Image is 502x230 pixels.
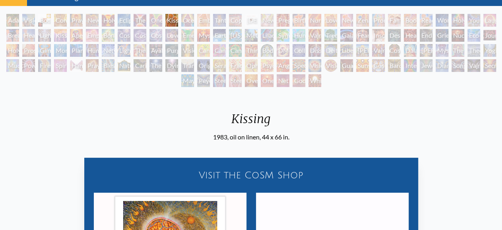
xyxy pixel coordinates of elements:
div: Hands that See [70,59,83,72]
div: Contemplation [54,14,67,27]
div: Mystic Eye [436,44,448,57]
div: Metamorphosis [245,29,258,42]
div: Vision Crystal Tondo [324,59,337,72]
div: Monochord [54,44,67,57]
div: Eco-Atlas [467,29,480,42]
div: Caring [134,59,146,72]
div: Kissing [165,14,178,27]
div: Prostration [22,44,35,57]
div: White Light [308,74,321,87]
div: Despair [388,29,401,42]
div: Cosmic Artist [134,29,146,42]
div: Vajra Being [467,59,480,72]
div: Holy Fire [6,44,19,57]
div: Zena Lotus [356,14,369,27]
div: Body, Mind, Spirit [38,14,51,27]
div: Mayan Being [181,74,194,87]
div: New Family [340,14,353,27]
div: Kissing [213,112,289,132]
div: Power to the Peaceful [22,59,35,72]
div: Liberation Through Seeing [340,44,353,57]
div: Vision Tree [181,44,194,57]
div: Nursing [308,14,321,27]
div: Godself [293,74,305,87]
div: Breathing [6,29,19,42]
div: DMT - The Spirit Molecule [277,44,289,57]
div: Yogi & the Möbius Sphere [483,44,496,57]
div: Ayahuasca Visitation [149,44,162,57]
div: Young & Old [467,14,480,27]
div: Human Geometry [86,44,99,57]
div: One Taste [149,14,162,27]
div: Theologue [467,44,480,57]
div: Love is a Cosmic Force [165,29,178,42]
div: Laughing Man [483,14,496,27]
div: Firewalking [38,59,51,72]
div: Birth [293,14,305,27]
div: Bond [102,29,114,42]
div: Collective Vision [293,44,305,57]
div: Blessing Hand [102,59,114,72]
div: Cosmic Creativity [118,29,130,42]
div: The Seer [452,44,464,57]
div: Psychomicrograph of a Fractal Paisley Cherub Feather Tip [261,59,273,72]
div: Dalai Lama [404,44,417,57]
div: Cosmic Lovers [149,29,162,42]
div: Eclipse [118,14,130,27]
div: Steeplehead 2 [229,74,242,87]
div: Mudra [6,59,19,72]
div: Net of Being [277,74,289,87]
div: Deities & Demons Drinking from the Milky Pool [324,44,337,57]
div: Networks [102,44,114,57]
div: Holy Grail [102,14,114,27]
div: Copulating [229,14,242,27]
div: Secret Writing Being [483,59,496,72]
div: Lightworker [118,44,130,57]
a: Visit the CoSM Shop [89,162,413,188]
div: Earth Energies [213,29,226,42]
div: Lightweaver [38,29,51,42]
div: Ocean of Love Bliss [181,14,194,27]
div: Original Face [197,59,210,72]
div: [US_STATE] Song [229,29,242,42]
div: Nature of Mind [118,59,130,72]
div: Diamond Being [436,59,448,72]
div: Nuclear Crucifixion [452,29,464,42]
div: Cosmic Elf [372,59,385,72]
div: Cannabis Mudra [197,44,210,57]
div: The Shulgins and their Alchemical Angels [134,44,146,57]
div: Grieving [436,29,448,42]
div: Cosmic [DEMOGRAPHIC_DATA] [388,44,401,57]
div: Wonder [436,14,448,27]
div: Tantra [213,14,226,27]
div: Healing [22,29,35,42]
div: Transfiguration [181,59,194,72]
div: Dissectional Art for Tool's Lateralus CD [308,44,321,57]
div: Emerald Grail [181,29,194,42]
div: Pregnancy [277,14,289,27]
div: Peyote Being [197,74,210,87]
div: Fractal Eyes [229,59,242,72]
div: The Kiss [134,14,146,27]
div: 1983, oil on linen, 44 x 66 in. [213,132,289,142]
div: Love Circuit [324,14,337,27]
div: Adam & Eve [6,14,19,27]
div: One [261,74,273,87]
div: Interbeing [404,59,417,72]
div: Glimpsing the Empyrean [38,44,51,57]
div: Promise [372,14,385,27]
div: Vajra Guru [372,44,385,57]
div: Song of Vajra Being [452,59,464,72]
div: Dying [165,59,178,72]
div: Vision Crystal [308,59,321,72]
div: Seraphic Transport Docking on the Third Eye [213,59,226,72]
div: [PERSON_NAME] [356,44,369,57]
div: Steeplehead 1 [213,74,226,87]
div: Headache [404,29,417,42]
div: Spectral Lotus [293,59,305,72]
div: Purging [165,44,178,57]
div: Angel Skin [277,59,289,72]
div: Symbiosis: Gall Wasp & Oak Tree [277,29,289,42]
div: Holy Family [452,14,464,27]
div: Jewel Being [420,59,432,72]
